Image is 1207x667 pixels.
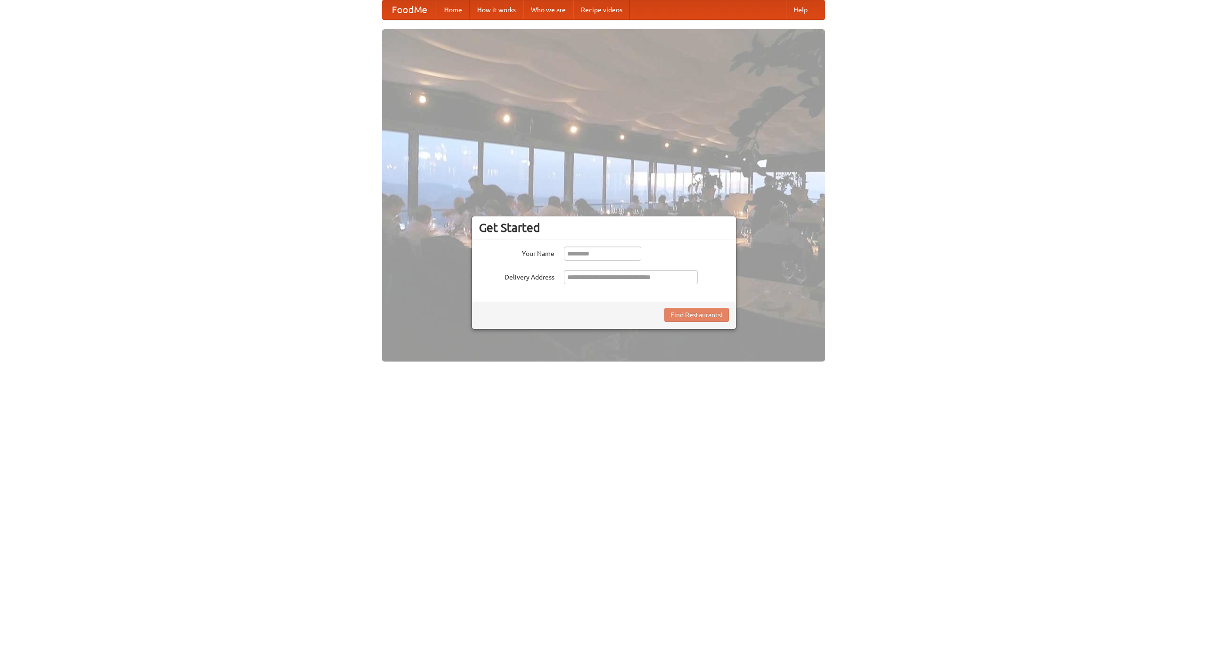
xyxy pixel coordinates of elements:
label: Delivery Address [479,270,554,282]
a: Who we are [523,0,573,19]
h3: Get Started [479,221,729,235]
a: Help [786,0,815,19]
label: Your Name [479,247,554,258]
a: Recipe videos [573,0,630,19]
a: How it works [470,0,523,19]
button: Find Restaurants! [664,308,729,322]
a: Home [437,0,470,19]
a: FoodMe [382,0,437,19]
